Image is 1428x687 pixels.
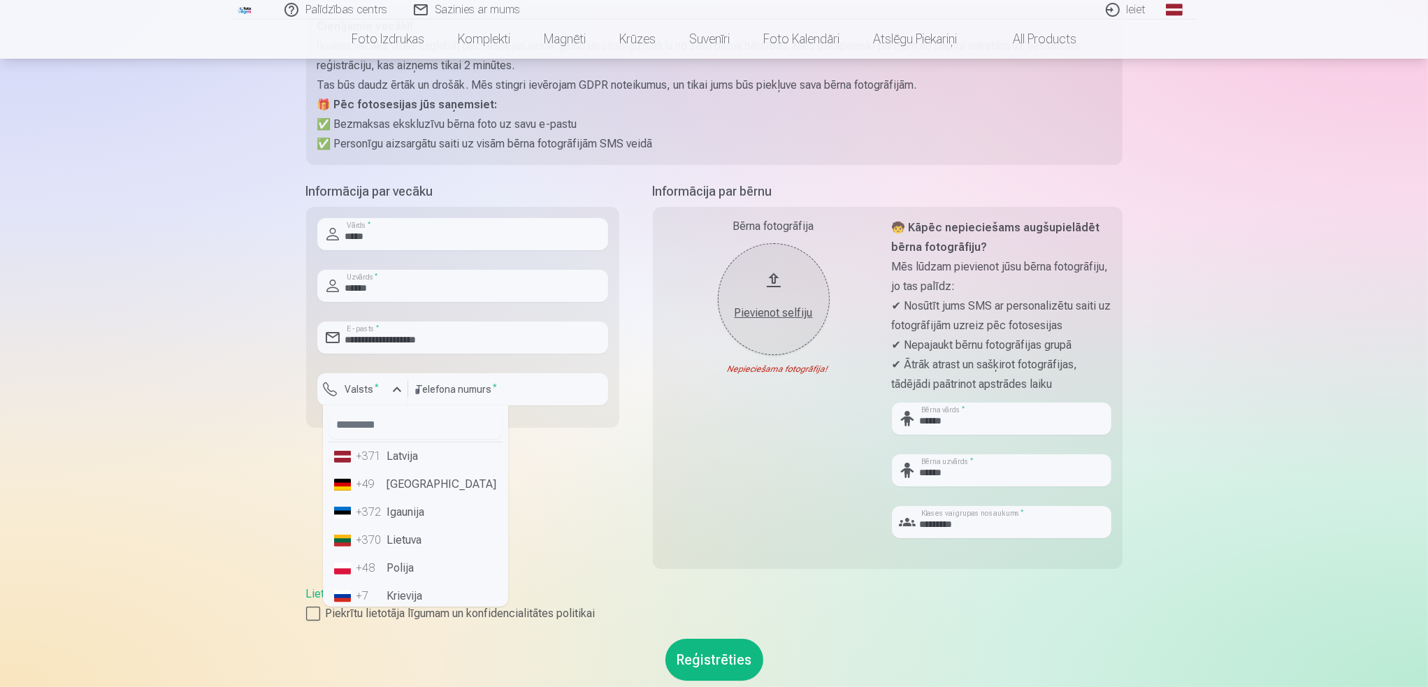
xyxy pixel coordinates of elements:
div: Pievienot selfiju [732,305,816,321]
p: Mēs lūdzam pievienot jūsu bērna fotogrāfiju, jo tas palīdz: [892,257,1111,296]
img: /fa1 [238,6,253,14]
p: ✔ Nosūtīt jums SMS ar personalizētu saiti uz fotogrāfijām uzreiz pēc fotosesijas [892,296,1111,335]
strong: 🧒 Kāpēc nepieciešams augšupielādēt bērna fotogrāfiju? [892,221,1100,254]
a: Foto kalendāri [747,20,856,59]
a: Magnēti [527,20,603,59]
p: ✔ Ātrāk atrast un sašķirot fotogrāfijas, tādējādi paātrinot apstrādes laiku [892,355,1111,394]
li: Polija [329,554,503,582]
li: Latvija [329,442,503,470]
button: Pievienot selfiju [718,243,830,355]
button: Reģistrēties [665,639,763,681]
a: Komplekti [441,20,527,59]
div: +371 [356,448,384,465]
strong: 🎁 Pēc fotosesijas jūs saņemsiet: [317,98,498,111]
div: +7 [356,588,384,605]
a: Foto izdrukas [335,20,441,59]
div: , [306,586,1123,622]
label: Piekrītu lietotāja līgumam un konfidencialitātes politikai [306,605,1123,622]
div: +48 [356,560,384,577]
div: Nepieciešama fotogrāfija! [664,363,884,375]
a: Krūzes [603,20,672,59]
div: Bērna fotogrāfija [664,218,884,235]
li: Igaunija [329,498,503,526]
a: Atslēgu piekariņi [856,20,974,59]
h5: Informācija par vecāku [306,182,619,201]
div: +370 [356,532,384,549]
a: All products [974,20,1093,59]
a: Lietošanas līgums [306,587,395,600]
label: Valsts [340,382,385,396]
p: Tas būs daudz ērtāk un drošāk. Mēs stingri ievērojam GDPR noteikumus, un tikai jums būs piekļuve ... [317,75,1111,95]
div: +49 [356,476,384,493]
button: Valsts* [317,373,408,405]
p: ✅ Personīgu aizsargātu saiti uz visām bērna fotogrāfijām SMS veidā [317,134,1111,154]
p: ✅ Bezmaksas ekskluzīvu bērna foto uz savu e-pastu [317,115,1111,134]
div: Lauks ir obligāts [317,405,408,417]
li: Krievija [329,582,503,610]
div: +372 [356,504,384,521]
p: ✔ Nepajaukt bērnu fotogrāfijas grupā [892,335,1111,355]
li: [GEOGRAPHIC_DATA] [329,470,503,498]
h5: Informācija par bērnu [653,182,1123,201]
li: Lietuva [329,526,503,554]
a: Suvenīri [672,20,747,59]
